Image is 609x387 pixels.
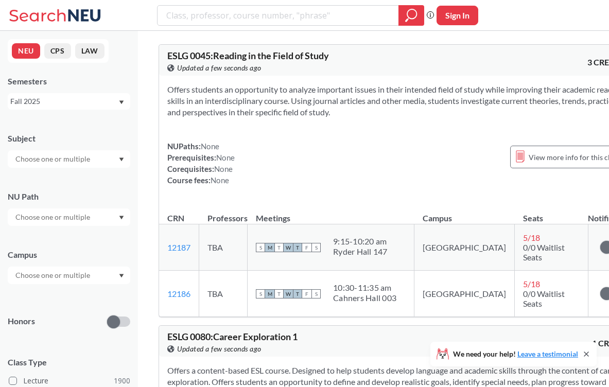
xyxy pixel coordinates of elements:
span: None [216,153,235,162]
svg: Dropdown arrow [119,216,124,220]
div: CRN [167,213,184,224]
span: S [256,289,265,298]
div: magnifying glass [398,5,424,26]
input: Choose one or multiple [10,211,97,223]
span: S [311,243,321,252]
div: Campus [8,249,130,260]
div: Dropdown arrow [8,150,130,168]
span: We need your help! [453,350,578,358]
div: Cahners Hall 003 [333,293,396,303]
span: None [211,175,229,185]
span: S [256,243,265,252]
span: M [265,243,274,252]
div: NUPaths: Prerequisites: Corequisites: Course fees: [167,140,235,186]
button: NEU [12,43,40,59]
input: Choose one or multiple [10,269,97,282]
div: Subject [8,133,130,144]
span: T [274,289,284,298]
span: T [274,243,284,252]
td: [GEOGRAPHIC_DATA] [414,224,515,271]
td: [GEOGRAPHIC_DATA] [414,271,515,317]
span: Class Type [8,357,130,368]
a: 12187 [167,242,190,252]
svg: Dropdown arrow [119,274,124,278]
th: Seats [515,202,588,224]
span: W [284,289,293,298]
div: 9:15 - 10:20 am [333,236,388,247]
button: CPS [44,43,71,59]
span: 5 / 18 [523,279,540,289]
input: Choose one or multiple [10,153,97,165]
div: Dropdown arrow [8,208,130,226]
span: ESLG 0080 : Career Exploration 1 [167,331,298,342]
svg: Dropdown arrow [119,157,124,162]
span: F [302,243,311,252]
td: TBA [199,271,248,317]
div: Fall 2025 [10,96,118,107]
div: NU Path [8,191,130,202]
span: T [293,289,302,298]
span: Updated a few seconds ago [177,62,262,74]
span: 5 / 18 [523,233,540,242]
div: Semesters [8,76,130,87]
input: Class, professor, course number, "phrase" [165,7,391,24]
span: None [201,142,219,151]
span: T [293,243,302,252]
span: F [302,289,311,298]
button: LAW [75,43,105,59]
div: 10:30 - 11:35 am [333,283,396,293]
p: Honors [8,315,35,327]
div: Dropdown arrow [8,267,130,284]
span: ESLG 0045 : Reading in the Field of Study [167,50,329,61]
span: M [265,289,274,298]
a: 12186 [167,289,190,298]
span: 0/0 Waitlist Seats [523,289,565,308]
th: Campus [414,202,515,224]
th: Professors [199,202,248,224]
svg: magnifying glass [405,8,417,23]
span: S [311,289,321,298]
span: W [284,243,293,252]
svg: Dropdown arrow [119,100,124,104]
th: Meetings [248,202,414,224]
div: Fall 2025Dropdown arrow [8,93,130,110]
span: 1900 [114,375,130,386]
div: Ryder Hall 147 [333,247,388,257]
span: 0/0 Waitlist Seats [523,242,565,262]
a: Leave a testimonial [517,349,578,358]
span: Updated a few seconds ago [177,343,262,355]
span: None [214,164,233,173]
td: TBA [199,224,248,271]
button: Sign In [437,6,478,25]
